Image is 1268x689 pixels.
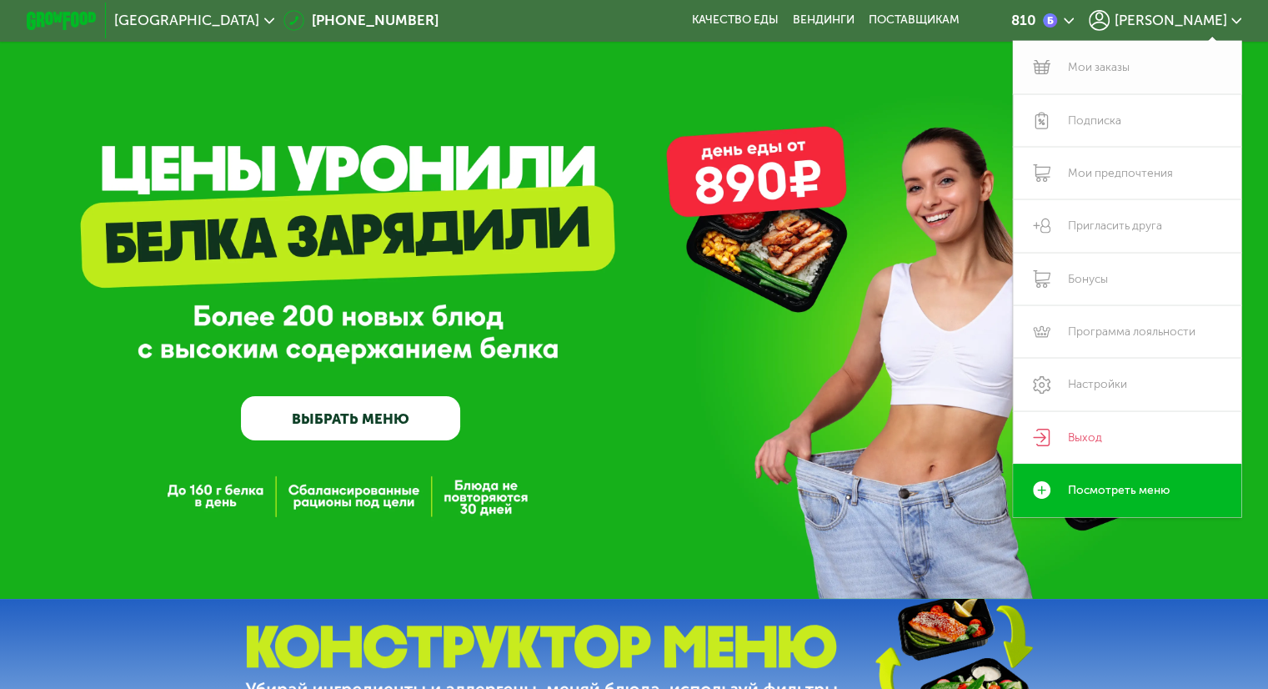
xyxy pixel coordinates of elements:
[114,13,259,28] span: [GEOGRAPHIC_DATA]
[1013,358,1242,410] a: Настройки
[869,13,960,28] div: поставщикам
[1013,411,1242,464] a: Выход
[241,396,460,440] a: ВЫБРАТЬ МЕНЮ
[1010,13,1035,28] div: 810
[1013,464,1242,516] a: Посмотреть меню
[1013,305,1242,358] a: Программа лояльности
[1013,94,1242,147] a: Подписка
[1013,147,1242,199] a: Мои предпочтения
[692,13,779,28] a: Качество еды
[283,10,439,31] a: [PHONE_NUMBER]
[1013,199,1242,252] a: Пригласить друга
[1013,253,1242,305] a: Бонусы
[1114,13,1226,28] span: [PERSON_NAME]
[793,13,855,28] a: Вендинги
[1013,41,1242,93] a: Мои заказы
